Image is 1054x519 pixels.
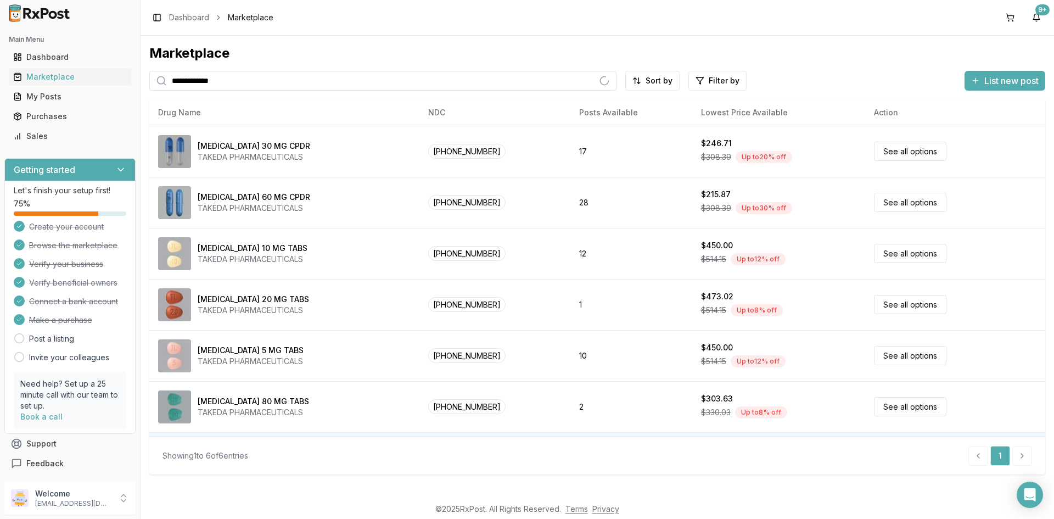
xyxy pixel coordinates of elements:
[874,142,946,161] a: See all options
[158,135,191,168] img: Dexilant 30 MG CPDR
[35,499,111,508] p: [EMAIL_ADDRESS][DOMAIN_NAME]
[13,71,127,82] div: Marketplace
[701,356,726,367] span: $514.15
[570,126,692,177] td: 17
[9,35,131,44] h2: Main Menu
[29,277,117,288] span: Verify beneficial owners
[565,504,588,514] a: Terms
[198,396,309,407] div: [MEDICAL_DATA] 80 MG TABS
[701,240,733,251] div: $450.00
[701,393,733,404] div: $303.63
[874,193,946,212] a: See all options
[198,345,304,356] div: [MEDICAL_DATA] 5 MG TABS
[29,296,118,307] span: Connect a bank account
[874,244,946,263] a: See all options
[428,195,506,210] span: [PHONE_NUMBER]
[4,88,136,105] button: My Posts
[29,259,103,270] span: Verify your business
[592,504,619,514] a: Privacy
[731,253,786,265] div: Up to 12 % off
[29,333,74,344] a: Post a listing
[731,304,783,316] div: Up to 8 % off
[874,397,946,416] a: See all options
[13,52,127,63] div: Dashboard
[35,488,111,499] p: Welcome
[11,489,29,507] img: User avatar
[9,47,131,67] a: Dashboard
[874,346,946,365] a: See all options
[158,288,191,321] img: Trintellix 20 MG TABS
[736,151,792,163] div: Up to 20 % off
[419,99,570,126] th: NDC
[701,305,726,316] span: $514.15
[20,412,63,421] a: Book a call
[14,185,126,196] p: Let's finish your setup first!
[570,330,692,381] td: 10
[965,76,1045,87] a: List new post
[570,99,692,126] th: Posts Available
[198,203,310,214] div: TAKEDA PHARMACEUTICALS
[13,91,127,102] div: My Posts
[701,189,731,200] div: $215.87
[198,356,304,367] div: TAKEDA PHARMACEUTICALS
[14,163,75,176] h3: Getting started
[198,141,310,152] div: [MEDICAL_DATA] 30 MG CPDR
[570,279,692,330] td: 1
[20,378,120,411] p: Need help? Set up a 25 minute call with our team to set up.
[701,291,733,302] div: $473.02
[428,144,506,159] span: [PHONE_NUMBER]
[731,355,786,367] div: Up to 12 % off
[14,198,30,209] span: 75 %
[625,71,680,91] button: Sort by
[169,12,273,23] nav: breadcrumb
[13,111,127,122] div: Purchases
[701,152,731,163] span: $308.39
[29,315,92,326] span: Make a purchase
[701,342,733,353] div: $450.00
[4,127,136,145] button: Sales
[428,297,506,312] span: [PHONE_NUMBER]
[4,48,136,66] button: Dashboard
[149,99,419,126] th: Drug Name
[4,454,136,473] button: Feedback
[29,221,104,232] span: Create your account
[9,107,131,126] a: Purchases
[13,131,127,142] div: Sales
[4,108,136,125] button: Purchases
[428,348,506,363] span: [PHONE_NUMBER]
[1017,482,1043,508] div: Open Intercom Messenger
[149,44,1045,62] div: Marketplace
[9,126,131,146] a: Sales
[874,295,946,314] a: See all options
[9,67,131,87] a: Marketplace
[428,399,506,414] span: [PHONE_NUMBER]
[4,434,136,454] button: Support
[4,68,136,86] button: Marketplace
[198,254,307,265] div: TAKEDA PHARMACEUTICALS
[29,352,109,363] a: Invite your colleagues
[29,240,117,251] span: Browse the marketplace
[965,71,1045,91] button: List new post
[570,381,692,432] td: 2
[701,203,731,214] span: $308.39
[570,177,692,228] td: 28
[968,446,1032,466] nav: pagination
[701,254,726,265] span: $514.15
[198,243,307,254] div: [MEDICAL_DATA] 10 MG TABS
[984,74,1039,87] span: List new post
[169,12,209,23] a: Dashboard
[4,4,75,22] img: RxPost Logo
[158,339,191,372] img: Trintellix 5 MG TABS
[692,99,865,126] th: Lowest Price Available
[158,237,191,270] img: Trintellix 10 MG TABS
[198,152,310,163] div: TAKEDA PHARMACEUTICALS
[198,305,309,316] div: TAKEDA PHARMACEUTICALS
[158,186,191,219] img: Dexilant 60 MG CPDR
[688,71,747,91] button: Filter by
[198,294,309,305] div: [MEDICAL_DATA] 20 MG TABS
[228,12,273,23] span: Marketplace
[1028,9,1045,26] button: 9+
[990,446,1010,466] a: 1
[26,458,64,469] span: Feedback
[198,407,309,418] div: TAKEDA PHARMACEUTICALS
